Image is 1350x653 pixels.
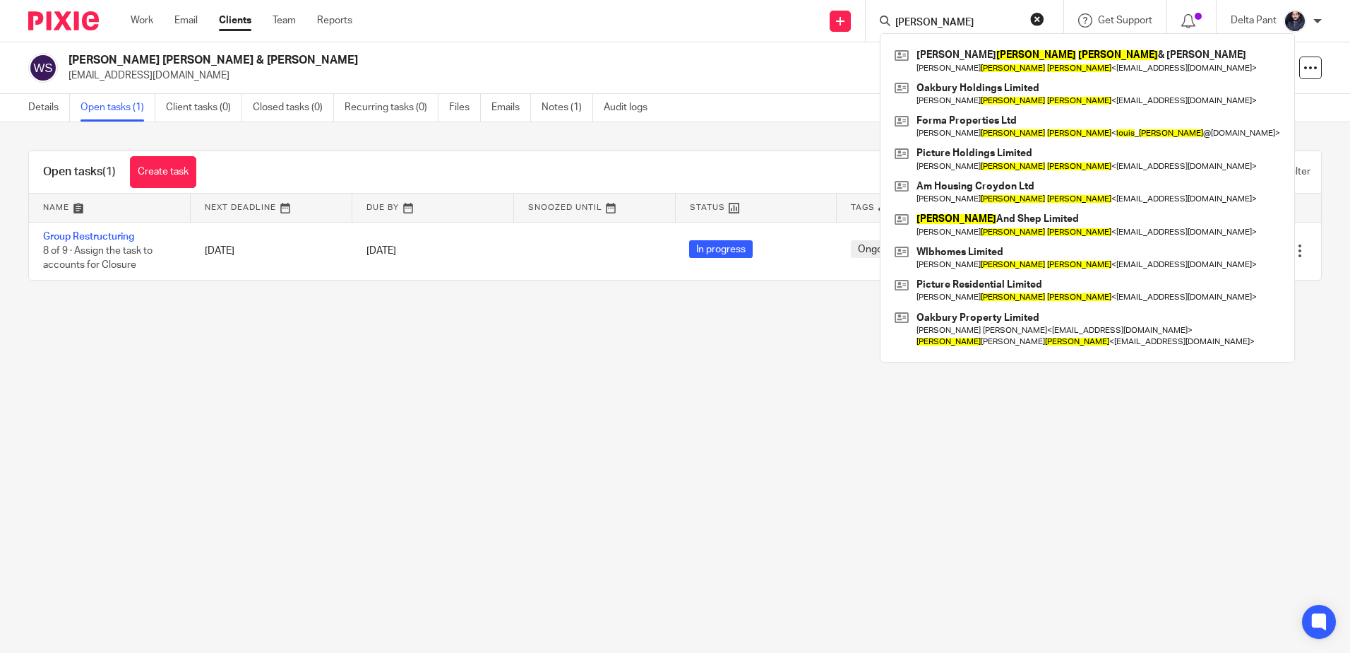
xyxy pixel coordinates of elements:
[1098,16,1152,25] span: Get Support
[894,17,1021,30] input: Search
[851,240,903,258] span: Ongoing
[166,94,242,122] a: Client tasks (0)
[1030,12,1044,26] button: Clear
[43,232,134,242] a: Group Restructuring
[43,246,153,271] span: 8 of 9 · Assign the task to accounts for Closure
[131,13,153,28] a: Work
[68,53,917,68] h2: [PERSON_NAME] [PERSON_NAME] & [PERSON_NAME]
[191,222,352,280] td: [DATE]
[851,204,875,211] span: Tags
[130,156,196,188] a: Create task
[345,94,438,122] a: Recurring tasks (0)
[317,13,352,28] a: Reports
[219,13,251,28] a: Clients
[449,94,481,122] a: Files
[491,94,531,122] a: Emails
[68,69,1130,83] p: [EMAIL_ADDRESS][DOMAIN_NAME]
[690,204,725,211] span: Status
[604,94,658,122] a: Audit logs
[80,94,155,122] a: Open tasks (1)
[1288,167,1310,177] span: Filter
[366,246,396,256] span: [DATE]
[102,166,116,177] span: (1)
[253,94,334,122] a: Closed tasks (0)
[28,53,58,83] img: svg%3E
[542,94,593,122] a: Notes (1)
[174,13,198,28] a: Email
[43,165,116,180] h1: Open tasks
[273,13,296,28] a: Team
[28,94,70,122] a: Details
[28,11,99,30] img: Pixie
[689,240,753,258] span: In progress
[528,204,602,211] span: Snoozed Until
[1284,10,1306,33] img: dipesh-min.jpg
[1231,13,1277,28] p: Delta Pant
